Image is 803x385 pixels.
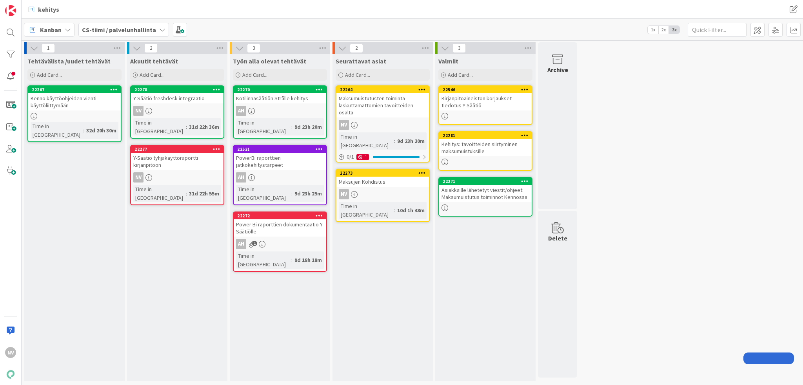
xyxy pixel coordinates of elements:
div: 22271 [443,179,532,184]
span: 2 [350,43,363,53]
div: Kenno käyttöohjeiden vienti käyttöliittymään [28,93,121,110]
a: 22272Power Bi raporttien dokumentaatio Y-SäätiölleAHTime in [GEOGRAPHIC_DATA]:9d 18h 18m [233,211,327,272]
div: 22521 [234,146,326,153]
div: Time in [GEOGRAPHIC_DATA] [31,122,83,139]
div: 0/11 [336,152,429,162]
div: 22281 [439,132,532,139]
div: AH [234,106,326,116]
div: NV [133,172,144,183]
a: 22278Y-Säätiö freshdesk integraatioNVTime in [GEOGRAPHIC_DATA]:31d 22h 36m [130,85,224,139]
div: 9d 23h 20m [395,137,427,145]
span: 1 [42,43,55,53]
div: AH [236,239,246,249]
div: 22521 [237,146,326,152]
span: Valmiit [438,57,458,65]
div: Time in [GEOGRAPHIC_DATA] [339,202,394,219]
span: Työn alla olevat tehtävät [233,57,306,65]
div: Maksujen Kohdistus [336,177,429,187]
div: Power Bi raporttien dokumentaatio Y-Säätiölle [234,219,326,237]
div: 22278Y-Säätiö freshdesk integraatio [131,86,223,103]
div: Time in [GEOGRAPHIC_DATA] [236,118,291,136]
span: : [291,189,292,198]
div: 22277 [134,146,223,152]
span: : [394,137,395,145]
div: NV [133,106,144,116]
div: 22273Maksujen Kohdistus [336,170,429,187]
div: 22277 [131,146,223,153]
div: AH [236,106,246,116]
div: 32d 20h 30m [84,126,118,135]
span: Akuutit tehtävät [130,57,178,65]
div: 22273 [336,170,429,177]
span: : [291,256,292,264]
span: Add Card... [37,71,62,78]
div: 22264 [336,86,429,93]
span: 0 / 1 [347,153,354,161]
div: 22521PowerBi raporttien jatkokehitystarpeet [234,146,326,170]
div: Time in [GEOGRAPHIC_DATA] [133,185,186,202]
div: NV [5,347,16,358]
div: AH [236,172,246,183]
div: 22277Y-Säätiö tyhjäkäyttöraportti kirjanpitoon [131,146,223,170]
div: 22267Kenno käyttöohjeiden vienti käyttöliittymään [28,86,121,110]
div: Delete [548,233,567,243]
div: 31d 22h 55m [187,189,221,198]
div: Time in [GEOGRAPHIC_DATA] [133,118,186,136]
div: NV [131,172,223,183]
span: Kanban [40,25,62,34]
span: 2x [658,26,669,34]
a: kehitys [24,2,64,16]
div: Time in [GEOGRAPHIC_DATA] [236,185,291,202]
div: 22281 [443,133,532,138]
span: : [291,123,292,131]
div: 9d 23h 25m [292,189,324,198]
div: 22270 [237,87,326,92]
span: 3 [247,43,260,53]
span: Seurattavat asiat [336,57,386,65]
div: NV [339,189,349,199]
div: Asiakkaille lähetetyt viestit/ohjeet: Maksumuistutus toiminnot Kennossa [439,185,532,202]
div: 10d 1h 48m [395,206,427,215]
div: NV [336,120,429,130]
div: 1 [356,154,369,160]
span: 1x [648,26,658,34]
div: 22271 [439,178,532,185]
div: NV [336,189,429,199]
span: 1 [252,241,257,246]
a: 22521PowerBi raporttien jatkokehitystarpeetAHTime in [GEOGRAPHIC_DATA]:9d 23h 25m [233,145,327,205]
div: 22270Kotilinnasäätiön Strålle kehitys [234,86,326,103]
div: 22546 [443,87,532,92]
a: 22281Kehitys: tavoitteiden siirtyminen maksumuistuksille [438,131,532,171]
div: NV [131,106,223,116]
a: 22273Maksujen KohdistusNVTime in [GEOGRAPHIC_DATA]:10d 1h 48m [336,169,430,222]
div: 22267 [28,86,121,93]
span: : [186,189,187,198]
span: : [394,206,395,215]
img: Visit kanbanzone.com [5,5,16,16]
div: 22267 [32,87,121,92]
div: 22272Power Bi raporttien dokumentaatio Y-Säätiölle [234,212,326,237]
span: Add Card... [140,71,165,78]
div: 22273 [340,170,429,176]
a: 22264Maksumuistutusten toiminta laskuttamattomien tavoitteiden osaltaNVTime in [GEOGRAPHIC_DATA]:... [336,85,430,163]
b: CS-tiimi / palvelunhallinta [82,26,156,34]
div: Kehitys: tavoitteiden siirtyminen maksumuistuksille [439,139,532,156]
div: 22546 [439,86,532,93]
div: 22278 [131,86,223,93]
span: : [83,126,84,135]
a: 22277Y-Säätiö tyhjäkäyttöraportti kirjanpitoonNVTime in [GEOGRAPHIC_DATA]:31d 22h 55m [130,145,224,205]
div: 22272 [234,212,326,219]
div: AH [234,239,326,249]
span: : [186,123,187,131]
div: 22271Asiakkaille lähetetyt viestit/ohjeet: Maksumuistutus toiminnot Kennossa [439,178,532,202]
span: Tehtävälista /uudet tehtävät [27,57,111,65]
div: 9d 23h 20m [292,123,324,131]
div: PowerBi raporttien jatkokehitystarpeet [234,153,326,170]
a: 22271Asiakkaille lähetetyt viestit/ohjeet: Maksumuistutus toiminnot Kennossa [438,177,532,217]
div: 22546Kirjanpitoaineiston korjaukset tiedotus Y-Säätiö [439,86,532,110]
div: 22272 [237,213,326,219]
div: Kotilinnasäätiön Strålle kehitys [234,93,326,103]
span: 2 [144,43,158,53]
div: Y-Säätiö freshdesk integraatio [131,93,223,103]
div: AH [234,172,326,183]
